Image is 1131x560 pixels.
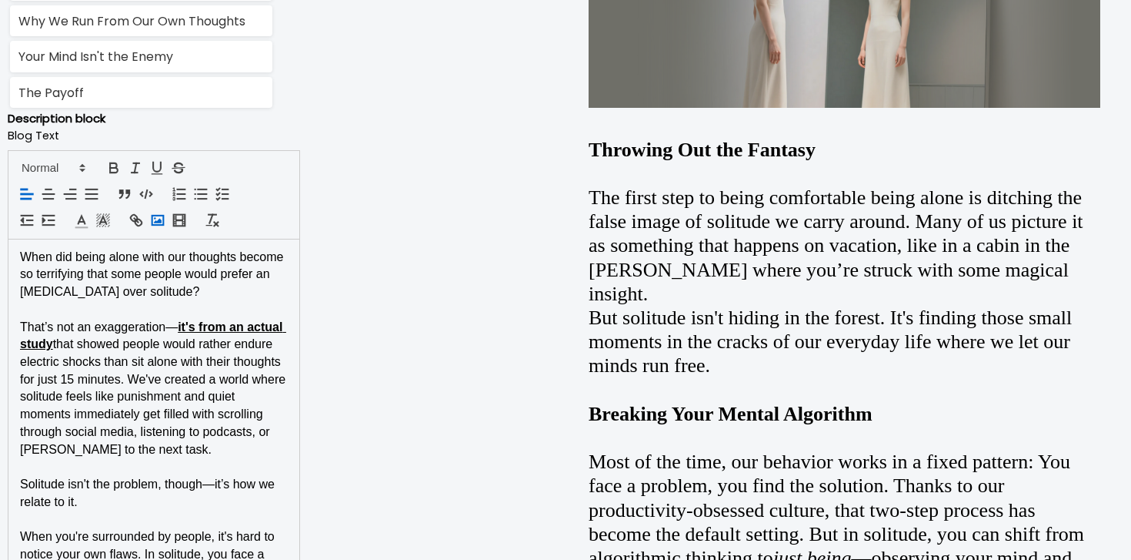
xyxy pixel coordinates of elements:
strong: Throwing Out the Fantasy [589,139,816,161]
strong: Breaking Your Mental Algorithm [589,403,872,425]
span: When did being alone with our thoughts become so terrifying that some people would prefer an [MED... [20,250,287,298]
span: Solitude isn't the problem, though—it’s how we relate to it. [20,478,278,508]
p: Description block [8,110,300,128]
span: The first step to being comfortable being alone is ditching the false image of solitude we carry ... [589,186,1083,305]
span: That’s not an exaggeration— [20,320,178,334]
span: But solitude isn't hiding in the forest. It's finding those small moments in the cracks of our ev... [589,307,1072,377]
label: Blog Text [8,128,300,145]
span: that showed people would rather endure electric shocks than sit alone with their thoughts for jus... [20,337,289,455]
